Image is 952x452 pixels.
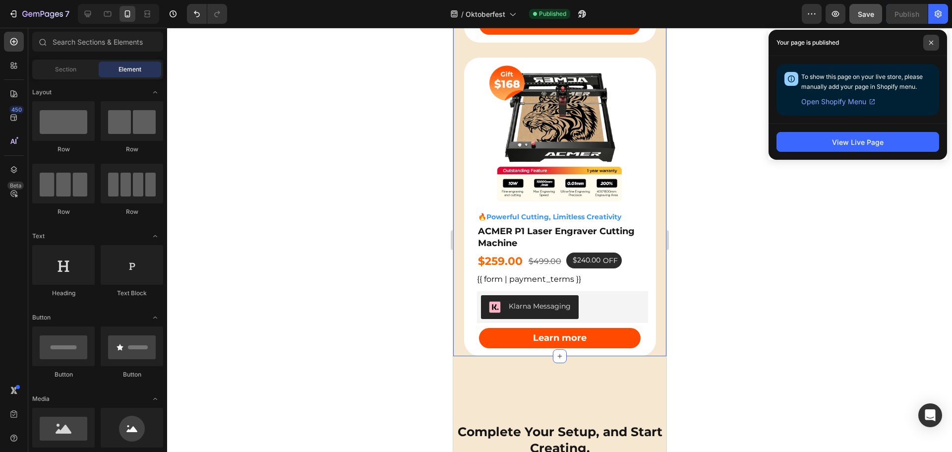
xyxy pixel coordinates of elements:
[147,310,163,325] span: Toggle open
[32,145,95,154] div: Row
[801,73,923,90] span: To show this page on your live store, please manually add your page in Shopify menu.
[7,182,24,190] div: Beta
[776,38,839,48] p: Your page is published
[101,289,163,298] div: Text Block
[32,370,95,379] div: Button
[147,84,163,100] span: Toggle open
[466,9,505,19] span: Oktoberfest
[32,289,95,298] div: Heading
[147,228,163,244] span: Toggle open
[32,394,50,403] span: Media
[119,65,141,74] span: Element
[9,106,24,114] div: 450
[32,313,51,322] span: Button
[101,207,163,216] div: Row
[886,4,928,24] button: Publish
[32,32,163,52] input: Search Sections & Elements
[539,9,566,18] span: Published
[55,65,76,74] span: Section
[101,370,163,379] div: Button
[4,4,74,24] button: 7
[776,132,939,152] button: View Live Page
[894,9,919,19] div: Publish
[918,403,942,427] div: Open Intercom Messenger
[858,10,874,18] span: Save
[187,4,227,24] div: Undo/Redo
[801,96,866,108] span: Open Shopify Menu
[849,4,882,24] button: Save
[453,28,666,452] iframe: Design area
[65,8,69,20] p: 7
[32,207,95,216] div: Row
[832,137,884,147] div: View Live Page
[461,9,464,19] span: /
[32,232,45,241] span: Text
[147,391,163,407] span: Toggle open
[101,145,163,154] div: Row
[32,88,52,97] span: Layout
